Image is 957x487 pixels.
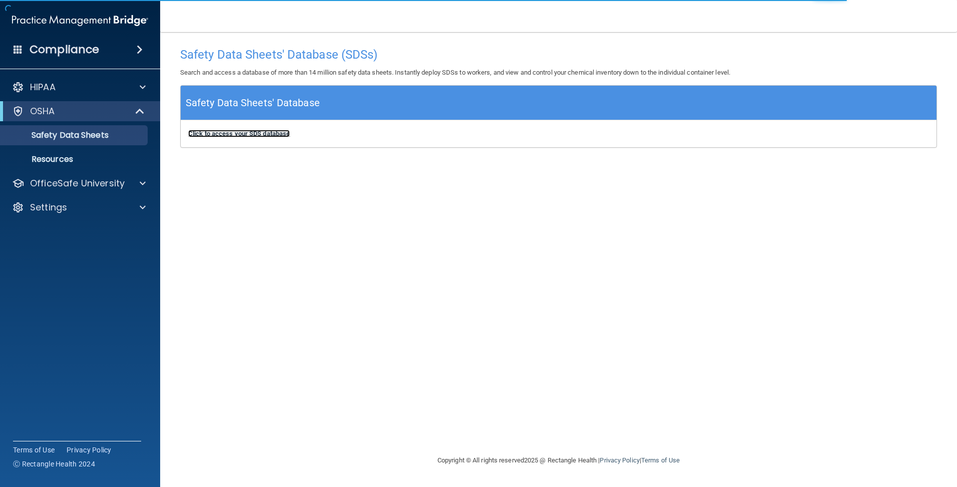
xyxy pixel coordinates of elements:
[641,456,680,464] a: Terms of Use
[180,48,937,61] h4: Safety Data Sheets' Database (SDSs)
[30,105,55,117] p: OSHA
[13,459,95,469] span: Ⓒ Rectangle Health 2024
[30,81,56,93] p: HIPAA
[376,444,741,476] div: Copyright © All rights reserved 2025 @ Rectangle Health | |
[12,201,146,213] a: Settings
[186,94,320,112] h5: Safety Data Sheets' Database
[600,456,639,464] a: Privacy Policy
[7,130,143,140] p: Safety Data Sheets
[67,445,112,455] a: Privacy Policy
[13,445,55,455] a: Terms of Use
[7,154,143,164] p: Resources
[12,11,148,31] img: PMB logo
[12,105,145,117] a: OSHA
[188,130,290,137] a: Click to access your SDS database
[12,81,146,93] a: HIPAA
[30,177,125,189] p: OfficeSafe University
[180,67,937,79] p: Search and access a database of more than 14 million safety data sheets. Instantly deploy SDSs to...
[30,201,67,213] p: Settings
[30,43,99,57] h4: Compliance
[12,177,146,189] a: OfficeSafe University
